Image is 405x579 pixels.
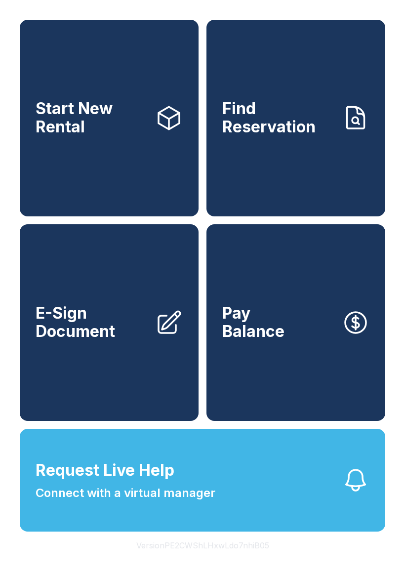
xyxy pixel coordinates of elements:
[20,224,199,421] a: E-Sign Document
[206,20,385,216] a: Find Reservation
[206,224,385,421] a: PayBalance
[36,100,147,136] span: Start New Rental
[222,304,284,340] span: Pay Balance
[36,304,147,340] span: E-Sign Document
[222,100,334,136] span: Find Reservation
[20,429,385,532] button: Request Live HelpConnect with a virtual manager
[20,20,199,216] a: Start New Rental
[36,458,174,482] span: Request Live Help
[36,484,215,502] span: Connect with a virtual manager
[128,532,277,559] button: VersionPE2CWShLHxwLdo7nhiB05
